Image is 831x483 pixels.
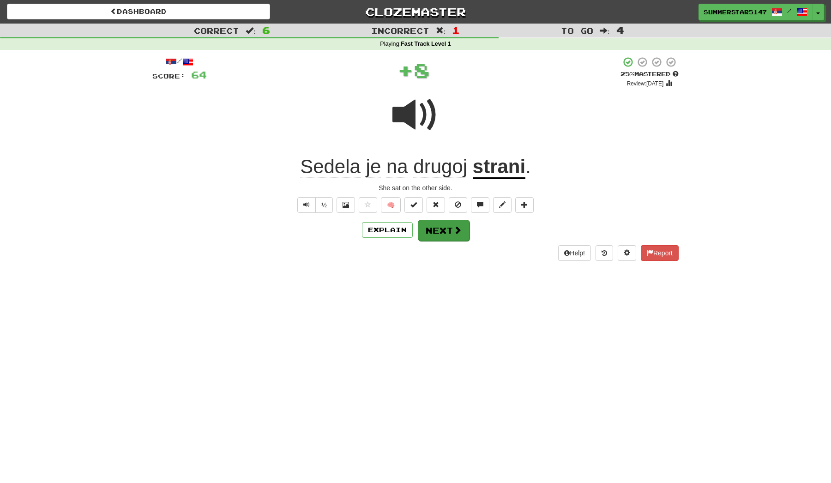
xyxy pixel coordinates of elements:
[436,27,446,35] span: :
[525,156,531,177] span: .
[787,7,792,14] span: /
[620,70,634,78] span: 25 %
[152,72,186,80] span: Score:
[620,70,679,78] div: Mastered
[300,156,361,178] span: Sedela
[366,156,381,178] span: je
[397,56,414,84] span: +
[295,197,333,213] div: Text-to-speech controls
[414,59,430,82] span: 8
[262,24,270,36] span: 6
[386,156,408,178] span: na
[449,197,467,213] button: Ignore sentence (alt+i)
[473,156,525,179] u: strani
[246,27,256,35] span: :
[493,197,512,213] button: Edit sentence (alt+d)
[381,197,401,213] button: 🧠
[558,245,591,261] button: Help!
[641,245,679,261] button: Report
[315,197,333,213] button: ½
[616,24,624,36] span: 4
[627,80,664,87] small: Review: [DATE]
[471,197,489,213] button: Discuss sentence (alt+u)
[7,4,270,19] a: Dashboard
[401,41,451,47] strong: Fast Track Level 1
[515,197,534,213] button: Add to collection (alt+a)
[561,26,593,35] span: To go
[699,4,813,20] a: SummerStar5147 /
[704,8,767,16] span: SummerStar5147
[596,245,613,261] button: Round history (alt+y)
[371,26,429,35] span: Incorrect
[427,197,445,213] button: Reset to 0% Mastered (alt+r)
[191,69,207,80] span: 64
[284,4,547,20] a: Clozemaster
[362,222,413,238] button: Explain
[359,197,377,213] button: Favorite sentence (alt+f)
[297,197,316,213] button: Play sentence audio (ctl+space)
[600,27,610,35] span: :
[418,220,470,241] button: Next
[404,197,423,213] button: Set this sentence to 100% Mastered (alt+m)
[452,24,460,36] span: 1
[413,156,467,178] span: drugoj
[152,183,679,193] div: She sat on the other side.
[194,26,239,35] span: Correct
[152,56,207,68] div: /
[337,197,355,213] button: Show image (alt+x)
